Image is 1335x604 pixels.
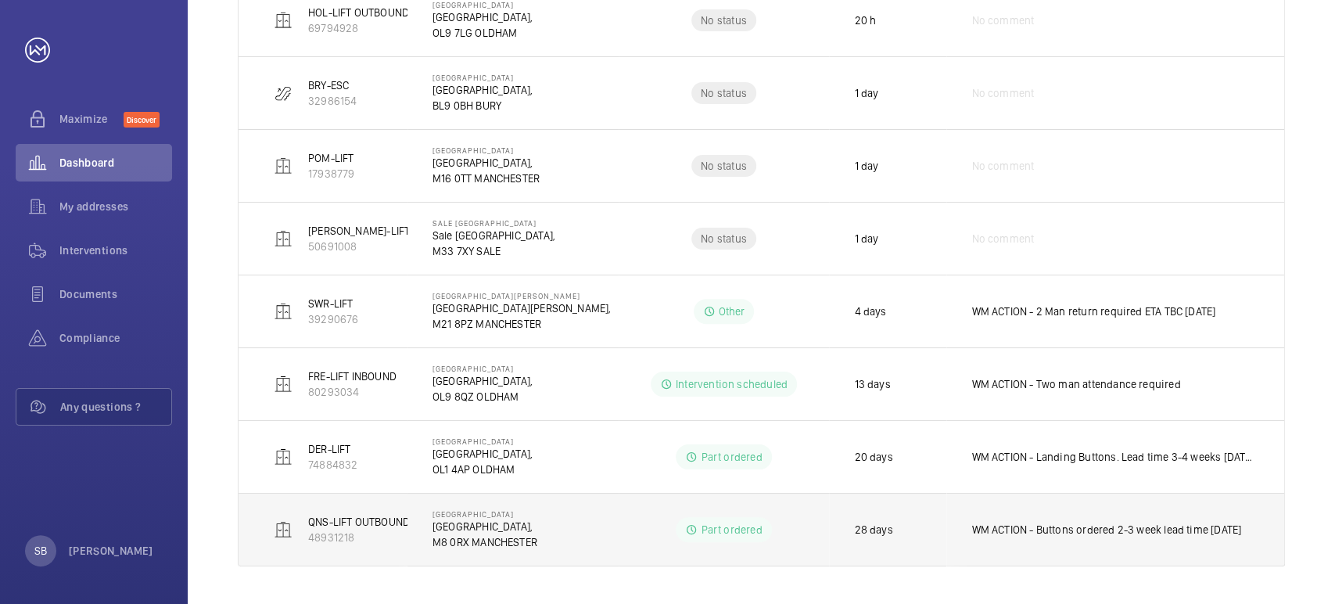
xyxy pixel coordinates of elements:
p: [GEOGRAPHIC_DATA], [432,155,540,171]
p: No status [701,231,747,246]
p: [PERSON_NAME]-LIFT [308,223,410,239]
p: OL9 7LG OLDHAM [432,25,533,41]
p: [GEOGRAPHIC_DATA], [432,446,533,462]
p: 20 days [854,449,892,465]
img: elevator.svg [274,448,292,466]
p: Intervention scheduled [676,376,788,392]
p: Part ordered [701,449,762,465]
p: [GEOGRAPHIC_DATA], [432,373,533,389]
p: No status [701,13,747,28]
img: elevator.svg [274,229,292,248]
p: [GEOGRAPHIC_DATA], [432,9,533,25]
p: POM-LIFT [308,150,354,166]
span: No comment [971,158,1034,174]
span: Compliance [59,330,172,346]
p: M21 8PZ MANCHESTER [432,316,612,332]
img: elevator.svg [274,11,292,30]
p: Sale [GEOGRAPHIC_DATA] [432,218,555,228]
p: 4 days [854,304,886,319]
p: SB [34,543,47,559]
span: No comment [971,85,1034,101]
p: [GEOGRAPHIC_DATA] [432,146,540,155]
span: Any questions ? [60,399,171,415]
p: WM ACTION - Landing Buttons. Lead time 3-4 weeks [DATE] [971,449,1253,465]
p: 74884832 [308,457,357,473]
p: WM ACTION - Buttons ordered 2-3 week lead time [DATE] [971,522,1241,537]
img: elevator.svg [274,302,292,321]
p: [PERSON_NAME] [69,543,153,559]
span: Maximize [59,111,124,127]
p: 28 days [854,522,892,537]
span: My addresses [59,199,172,214]
p: [GEOGRAPHIC_DATA], [432,82,533,98]
p: WM ACTION - 2 Man return required ETA TBC [DATE] [971,304,1215,319]
p: 17938779 [308,166,354,182]
img: elevator.svg [274,375,292,394]
p: [GEOGRAPHIC_DATA][PERSON_NAME], [432,300,612,316]
p: SWR-LIFT [308,296,358,311]
p: M8 0RX MANCHESTER [432,534,537,550]
img: elevator.svg [274,520,292,539]
p: DER-LIFT [308,441,357,457]
p: 80293034 [308,384,397,400]
p: 48931218 [308,530,410,545]
img: escalator.svg [274,84,292,102]
p: OL1 4AP OLDHAM [432,462,533,477]
span: Interventions [59,243,172,258]
p: 39290676 [308,311,358,327]
span: No comment [971,231,1034,246]
p: [GEOGRAPHIC_DATA], [432,519,537,534]
p: [GEOGRAPHIC_DATA][PERSON_NAME] [432,291,612,300]
p: [GEOGRAPHIC_DATA] [432,364,533,373]
p: 1 day [854,158,878,174]
p: QNS-LIFT OUTBOUND [308,514,410,530]
p: BL9 0BH BURY [432,98,533,113]
p: HOL-LIFT OUTBOUND [308,5,409,20]
span: No comment [971,13,1034,28]
p: 1 day [854,85,878,101]
p: Part ordered [701,522,762,537]
p: 69794928 [308,20,409,36]
p: [GEOGRAPHIC_DATA] [432,73,533,82]
p: M33 7XY SALE [432,243,555,259]
p: 32986154 [308,93,357,109]
p: Sale [GEOGRAPHIC_DATA], [432,228,555,243]
p: 1 day [854,231,878,246]
p: BRY-ESC [308,77,357,93]
p: 50691008 [308,239,410,254]
p: OL9 8QZ OLDHAM [432,389,533,404]
p: WM ACTION - Two man attendance required [971,376,1180,392]
p: M16 0TT MANCHESTER [432,171,540,186]
p: [GEOGRAPHIC_DATA] [432,437,533,446]
p: No status [701,85,747,101]
img: elevator.svg [274,156,292,175]
span: Documents [59,286,172,302]
span: Dashboard [59,155,172,171]
p: 20 h [854,13,876,28]
p: [GEOGRAPHIC_DATA] [432,509,537,519]
p: No status [701,158,747,174]
p: Other [719,304,745,319]
span: Discover [124,112,160,128]
p: 13 days [854,376,890,392]
p: FRE-LIFT INBOUND [308,369,397,384]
